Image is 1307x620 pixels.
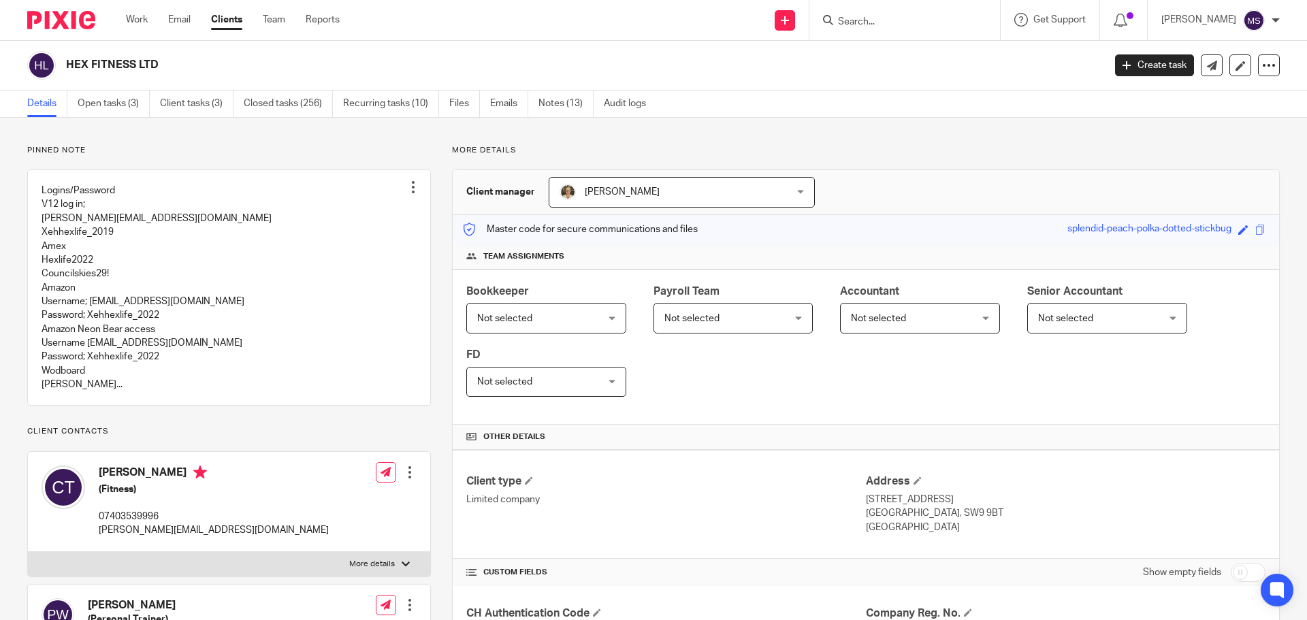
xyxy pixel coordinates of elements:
a: Work [126,13,148,27]
a: Files [449,91,480,117]
h4: [PERSON_NAME] [88,598,243,613]
img: svg%3E [42,466,85,509]
span: Accountant [840,286,899,297]
h4: Address [866,474,1265,489]
h4: Client type [466,474,866,489]
span: Other details [483,431,545,442]
a: Recurring tasks (10) [343,91,439,117]
span: FD [466,349,481,360]
p: [PERSON_NAME] [1161,13,1236,27]
a: Create task [1115,54,1194,76]
label: Show empty fields [1143,566,1221,579]
p: Client contacts [27,426,431,437]
span: Not selected [477,377,532,387]
a: Open tasks (3) [78,91,150,117]
p: More details [349,559,395,570]
div: splendid-peach-polka-dotted-stickbug [1067,222,1231,238]
a: Emails [490,91,528,117]
a: Clients [211,13,242,27]
span: Get Support [1033,15,1086,25]
span: Team assignments [483,251,564,262]
p: More details [452,145,1280,156]
img: svg%3E [1243,10,1265,31]
h5: (Fitness) [99,483,329,496]
p: [GEOGRAPHIC_DATA], SW9 9BT [866,506,1265,520]
span: Not selected [1038,314,1093,323]
p: [STREET_ADDRESS] [866,493,1265,506]
h2: HEX FITNESS LTD [66,58,889,72]
p: [PERSON_NAME][EMAIL_ADDRESS][DOMAIN_NAME] [99,523,329,537]
p: 07403539996 [99,510,329,523]
input: Search [837,16,959,29]
p: [GEOGRAPHIC_DATA] [866,521,1265,534]
h3: Client manager [466,185,535,199]
p: Limited company [466,493,866,506]
a: Reports [306,13,340,27]
span: Not selected [664,314,720,323]
span: Not selected [477,314,532,323]
span: [PERSON_NAME] [585,187,660,197]
p: Pinned note [27,145,431,156]
img: svg%3E [27,51,56,80]
span: Bookkeeper [466,286,529,297]
a: Client tasks (3) [160,91,233,117]
span: Not selected [851,314,906,323]
img: Pixie [27,11,95,29]
a: Closed tasks (256) [244,91,333,117]
a: Details [27,91,67,117]
span: Payroll Team [653,286,720,297]
a: Audit logs [604,91,656,117]
h4: [PERSON_NAME] [99,466,329,483]
p: Master code for secure communications and files [463,223,698,236]
h4: CUSTOM FIELDS [466,567,866,578]
a: Team [263,13,285,27]
a: Email [168,13,191,27]
img: Pete%20with%20glasses.jpg [560,184,576,200]
a: Notes (13) [538,91,594,117]
span: Senior Accountant [1027,286,1123,297]
i: Primary [193,466,207,479]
